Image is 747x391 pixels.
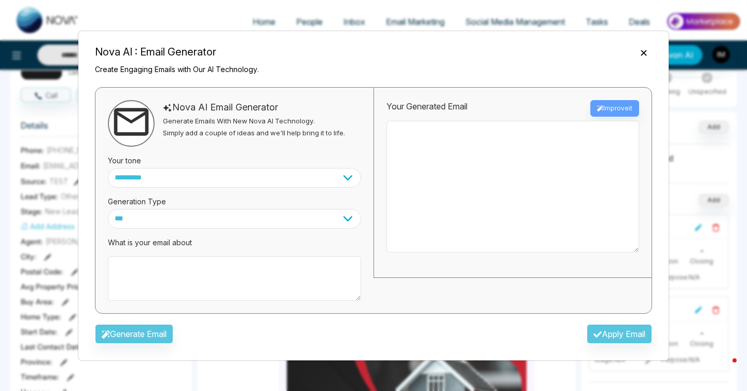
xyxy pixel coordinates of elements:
[108,237,361,248] p: What is your email about
[163,116,345,127] p: Generate Emails With New Nova AI Technology.
[108,147,361,168] div: Your tone
[108,188,361,209] div: Generation Type
[163,100,345,114] div: Nova AI Email Generator
[386,100,467,117] div: Your Generated Email
[712,356,737,381] iframe: Intercom live chat
[163,128,345,138] p: Simply add a couple of ideas and we'll help bring it to life.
